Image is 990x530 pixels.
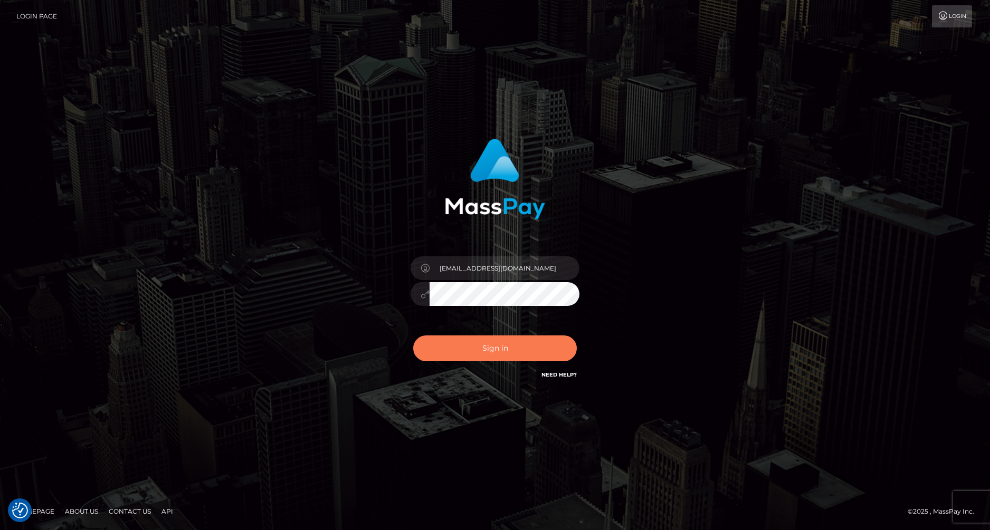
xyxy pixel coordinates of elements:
[12,503,28,518] button: Consent Preferences
[413,335,577,361] button: Sign in
[104,503,155,519] a: Contact Us
[430,256,579,280] input: Username...
[12,503,59,519] a: Homepage
[157,503,177,519] a: API
[61,503,102,519] a: About Us
[932,5,972,27] a: Login
[445,139,545,219] img: MassPay Login
[16,5,57,27] a: Login Page
[12,503,28,518] img: Revisit consent button
[908,506,982,517] div: © 2025 , MassPay Inc.
[541,371,577,378] a: Need Help?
